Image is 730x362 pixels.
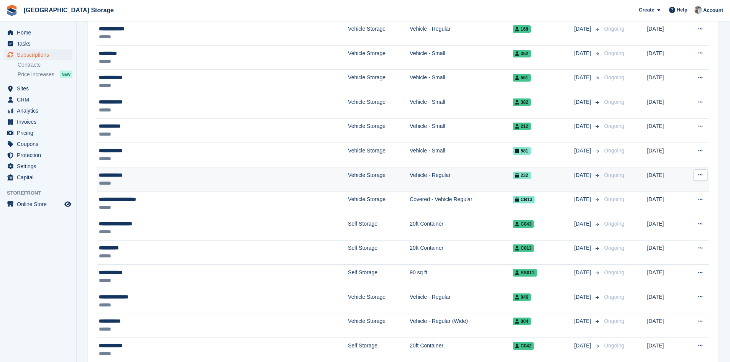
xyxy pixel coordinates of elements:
span: 352 [513,50,531,57]
span: [DATE] [574,171,592,179]
td: [DATE] [647,118,683,143]
span: Home [17,27,63,38]
td: [DATE] [647,167,683,192]
td: [DATE] [647,94,683,118]
span: CB13 [513,196,535,203]
a: Price increases NEW [18,70,72,79]
td: [DATE] [647,70,683,94]
td: [DATE] [647,313,683,338]
img: Will Strivens [694,6,702,14]
td: Vehicle Storage [348,167,410,192]
a: [GEOGRAPHIC_DATA] Storage [21,4,117,16]
td: Vehicle Storage [348,192,410,216]
span: [DATE] [574,293,592,301]
span: C042 [513,342,534,350]
span: [DATE] [574,342,592,350]
span: Coupons [17,139,63,149]
span: [DATE] [574,244,592,252]
span: Subscriptions [17,49,63,60]
td: Vehicle Storage [348,94,410,118]
span: Help [677,6,687,14]
td: [DATE] [647,45,683,70]
span: Tasks [17,38,63,49]
a: Preview store [63,200,72,209]
td: Vehicle Storage [348,118,410,143]
img: stora-icon-8386f47178a22dfd0bd8f6a31ec36ba5ce8667c1dd55bd0f319d3a0aa187defe.svg [6,5,18,16]
span: [DATE] [574,49,592,57]
span: 232 [513,172,531,179]
a: menu [4,128,72,138]
a: menu [4,38,72,49]
td: Vehicle Storage [348,313,410,338]
span: Ongoing [604,221,624,227]
span: Analytics [17,105,63,116]
span: Ongoing [604,74,624,80]
span: [DATE] [574,98,592,106]
td: Vehicle - Small [410,70,512,94]
td: Covered - Vehicle Regular [410,192,512,216]
span: [DATE] [574,220,592,228]
span: [DATE] [574,269,592,277]
td: Self Storage [348,240,410,265]
span: Settings [17,161,63,172]
td: 20ft Container [410,337,512,362]
span: Account [703,7,723,14]
span: Online Store [17,199,63,210]
td: Vehicle Storage [348,70,410,94]
a: menu [4,105,72,116]
span: Create [639,6,654,14]
a: menu [4,172,72,183]
td: Self Storage [348,337,410,362]
span: [DATE] [574,147,592,155]
span: Price increases [18,71,54,78]
span: Ongoing [604,342,624,349]
td: [DATE] [647,337,683,362]
span: Ongoing [604,147,624,154]
td: Vehicle - Regular [410,21,512,46]
a: menu [4,116,72,127]
span: 382 [513,98,531,106]
td: 20ft Container [410,240,512,265]
a: Contracts [18,61,72,69]
span: [DATE] [574,122,592,130]
span: Sites [17,83,63,94]
span: [DATE] [574,74,592,82]
td: Vehicle - Small [410,118,512,143]
span: Ongoing [604,99,624,105]
a: menu [4,199,72,210]
td: 20ft Container [410,216,512,240]
td: [DATE] [647,265,683,289]
td: Vehicle - Regular [410,167,512,192]
td: Vehicle - Regular (Wide) [410,313,512,338]
td: [DATE] [647,143,683,167]
a: menu [4,83,72,94]
span: [DATE] [574,195,592,203]
td: [DATE] [647,240,683,265]
span: Capital [17,172,63,183]
a: menu [4,150,72,161]
span: Ongoing [604,245,624,251]
span: 561 [513,74,531,82]
td: Vehicle - Regular [410,289,512,313]
span: 046 [513,293,531,301]
a: menu [4,161,72,172]
span: Ongoing [604,26,624,32]
td: Vehicle Storage [348,143,410,167]
span: Pricing [17,128,63,138]
td: Vehicle Storage [348,21,410,46]
span: Ongoing [604,269,624,275]
span: 581 [513,147,531,155]
a: menu [4,49,72,60]
span: Ongoing [604,294,624,300]
span: Ongoing [604,50,624,56]
a: menu [4,27,72,38]
span: 168 [513,25,531,33]
a: menu [4,139,72,149]
td: Vehicle - Small [410,143,512,167]
span: [DATE] [574,317,592,325]
div: NEW [60,70,72,78]
span: 212 [513,123,531,130]
span: C013 [513,244,534,252]
span: Ongoing [604,196,624,202]
span: Ongoing [604,172,624,178]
